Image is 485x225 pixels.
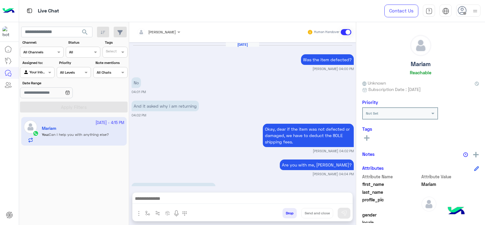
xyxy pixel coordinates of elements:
small: 04:01 PM [132,89,146,94]
button: search [78,27,92,40]
img: Logo [2,5,15,17]
span: gender [362,212,420,218]
span: Attribute Value [421,173,479,180]
img: tab [426,8,433,15]
img: tab [26,7,33,15]
label: Status [68,40,99,45]
span: Unknown [362,80,386,86]
p: 28/9/2025, 4:02 PM [263,124,354,147]
p: 28/9/2025, 4:05 PM [132,183,216,193]
span: search [81,29,89,36]
span: profile_pic [362,196,420,210]
b: Not Set [366,111,378,116]
button: create order [163,208,173,218]
img: create order [165,211,170,216]
div: Select [105,49,117,55]
span: Subscription Date : [DATE] [368,86,421,92]
p: 28/9/2025, 4:04 PM [280,160,354,170]
span: Mariam [421,181,479,187]
img: defaultAdmin.png [410,35,431,56]
a: tab [423,5,435,17]
label: Note mentions [95,60,127,65]
h6: Tags [362,126,479,132]
span: last_name [362,189,420,195]
small: [PERSON_NAME] 04:00 PM [313,66,354,71]
p: 28/9/2025, 4:02 PM [132,101,199,111]
img: notes [463,152,468,157]
small: [PERSON_NAME] 04:04 PM [313,172,354,176]
label: Assigned to: [22,60,54,65]
img: 317874714732967 [2,26,13,37]
img: make a call [182,211,187,216]
img: send voice note [173,210,180,217]
label: Channel: [22,40,63,45]
img: add [473,152,479,157]
span: first_name [362,181,420,187]
h6: [DATE] [226,42,259,47]
label: Priority [59,60,90,65]
label: Date Range [22,80,90,86]
button: Send and close [301,208,333,218]
button: Drop [283,208,297,218]
p: Live Chat [38,7,59,15]
img: tab [442,8,449,15]
p: 28/9/2025, 4:00 PM [301,54,354,65]
h6: Attributes [362,165,384,171]
img: hulul-logo.png [446,201,467,222]
span: [PERSON_NAME] [148,30,176,34]
span: Attribute Name [362,173,420,180]
small: Human Handover [314,30,339,35]
h5: Mariam [411,61,430,68]
small: [PERSON_NAME] 04:02 PM [313,149,354,153]
button: Trigger scenario [153,208,163,218]
img: profile [471,7,479,15]
button: select flow [143,208,153,218]
h6: Notes [362,151,375,157]
img: send attachment [135,210,142,217]
img: send message [341,210,347,216]
button: Apply Filters [20,102,128,112]
label: Tags [105,40,127,45]
img: defaultAdmin.png [421,196,436,212]
h6: Priority [362,99,378,105]
h6: Reachable [410,70,431,75]
small: 04:02 PM [132,113,146,118]
a: Contact Us [384,5,418,17]
img: Trigger scenario [155,211,160,216]
span: null [421,212,479,218]
img: select flow [145,211,150,216]
p: 28/9/2025, 4:01 PM [132,77,141,88]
